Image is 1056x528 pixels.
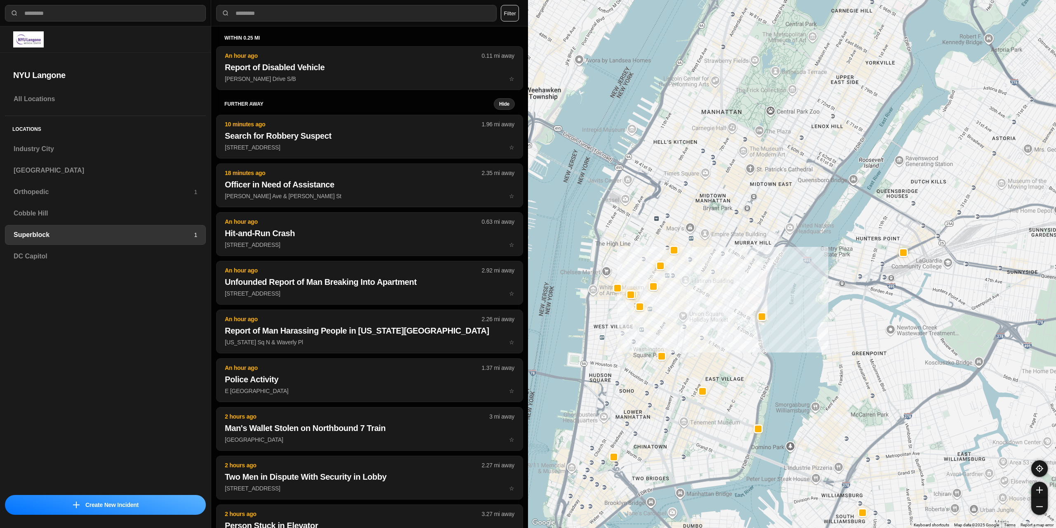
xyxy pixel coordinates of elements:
[482,120,514,128] p: 1.96 mi away
[216,144,523,151] a: 10 minutes ago1.96 mi awaySearch for Robbery Suspect[STREET_ADDRESS]star
[1036,487,1043,493] img: zoom-in
[509,144,514,151] span: star
[509,242,514,248] span: star
[225,227,514,239] h2: Hit-and-Run Crash
[1036,503,1043,510] img: zoom-out
[13,69,198,81] h2: NYU Langone
[1031,498,1048,515] button: zoom-out
[14,251,197,261] h3: DC Capitol
[509,76,514,82] span: star
[225,461,482,469] p: 2 hours ago
[5,182,206,202] a: Orthopedic1
[216,241,523,248] a: An hour ago0.63 mi awayHit-and-Run Crash[STREET_ADDRESS]star
[1036,465,1043,472] img: recenter
[225,510,482,518] p: 2 hours ago
[489,412,514,421] p: 3 mi away
[225,422,514,434] h2: Man's Wallet Stolen on Northbound 7 Train
[14,94,197,104] h3: All Locations
[5,204,206,223] a: Cobble Hill
[225,169,482,177] p: 18 minutes ago
[499,101,509,107] small: Hide
[216,387,523,394] a: An hour ago1.37 mi awayPolice ActivityE [GEOGRAPHIC_DATA]star
[509,339,514,346] span: star
[914,522,949,528] button: Keyboard shortcuts
[10,9,19,17] img: search
[482,461,514,469] p: 2.27 mi away
[225,471,514,483] h2: Two Men in Dispute With Security in Lobby
[509,290,514,297] span: star
[216,358,523,402] button: An hour ago1.37 mi awayPolice ActivityE [GEOGRAPHIC_DATA]star
[216,192,523,199] a: 18 minutes ago2.35 mi awayOfficer in Need of Assistance[PERSON_NAME] Ave & [PERSON_NAME] Ststar
[225,75,514,83] p: [PERSON_NAME] Drive S/B
[225,436,514,444] p: [GEOGRAPHIC_DATA]
[216,163,523,207] button: 18 minutes ago2.35 mi awayOfficer in Need of Assistance[PERSON_NAME] Ave & [PERSON_NAME] Ststar
[225,387,514,395] p: E [GEOGRAPHIC_DATA]
[14,208,197,218] h3: Cobble Hill
[482,315,514,323] p: 2.26 mi away
[225,179,514,190] h2: Officer in Need of Assistance
[194,231,197,239] p: 1
[225,130,514,142] h2: Search for Robbery Suspect
[494,98,515,110] button: Hide
[5,161,206,180] a: [GEOGRAPHIC_DATA]
[13,31,44,47] img: logo
[216,407,523,451] button: 2 hours ago3 mi awayMan's Wallet Stolen on Northbound 7 Train[GEOGRAPHIC_DATA]star
[5,495,206,515] button: iconCreate New Incident
[14,166,197,175] h3: [GEOGRAPHIC_DATA]
[5,139,206,159] a: Industry City
[14,230,194,240] h3: Superblock
[482,52,514,60] p: 0.11 mi away
[482,169,514,177] p: 2.35 mi away
[216,261,523,305] button: An hour ago2.92 mi awayUnfounded Report of Man Breaking Into Apartment[STREET_ADDRESS]star
[73,502,80,508] img: icon
[14,187,194,197] h3: Orthopedic
[225,241,514,249] p: [STREET_ADDRESS]
[530,517,557,528] a: Open this area in Google Maps (opens a new window)
[1031,460,1048,477] button: recenter
[509,388,514,394] span: star
[216,290,523,297] a: An hour ago2.92 mi awayUnfounded Report of Man Breaking Into Apartment[STREET_ADDRESS]star
[216,75,523,82] a: An hour ago0.11 mi awayReport of Disabled Vehicle[PERSON_NAME] Drive S/Bstar
[5,246,206,266] a: DC Capitol
[216,485,523,492] a: 2 hours ago2.27 mi awayTwo Men in Dispute With Security in Lobby[STREET_ADDRESS]star
[225,338,514,346] p: [US_STATE] Sq N & Waverly Pl
[1021,523,1054,527] a: Report a map error
[482,218,514,226] p: 0.63 mi away
[225,364,482,372] p: An hour ago
[501,5,519,21] button: Filter
[482,510,514,518] p: 3.27 mi away
[225,192,514,200] p: [PERSON_NAME] Ave & [PERSON_NAME] St
[5,89,206,109] a: All Locations
[194,188,197,196] p: 1
[224,35,515,41] h5: within 0.25 mi
[5,225,206,245] a: Superblock1
[216,436,523,443] a: 2 hours ago3 mi awayMan's Wallet Stolen on Northbound 7 Train[GEOGRAPHIC_DATA]star
[482,266,514,275] p: 2.92 mi away
[216,339,523,346] a: An hour ago2.26 mi awayReport of Man Harassing People in [US_STATE][GEOGRAPHIC_DATA][US_STATE] Sq...
[225,52,482,60] p: An hour ago
[14,144,197,154] h3: Industry City
[225,276,514,288] h2: Unfounded Report of Man Breaking Into Apartment
[225,315,482,323] p: An hour ago
[225,325,514,336] h2: Report of Man Harassing People in [US_STATE][GEOGRAPHIC_DATA]
[954,523,999,527] span: Map data ©2025 Google
[225,62,514,73] h2: Report of Disabled Vehicle
[225,289,514,298] p: [STREET_ADDRESS]
[530,517,557,528] img: Google
[225,218,482,226] p: An hour ago
[509,436,514,443] span: star
[225,143,514,152] p: [STREET_ADDRESS]
[225,266,482,275] p: An hour ago
[225,374,514,385] h2: Police Activity
[509,485,514,492] span: star
[5,116,206,139] h5: Locations
[509,193,514,199] span: star
[216,310,523,353] button: An hour ago2.26 mi awayReport of Man Harassing People in [US_STATE][GEOGRAPHIC_DATA][US_STATE] Sq...
[216,456,523,500] button: 2 hours ago2.27 mi awayTwo Men in Dispute With Security in Lobby[STREET_ADDRESS]star
[216,46,523,90] button: An hour ago0.11 mi awayReport of Disabled Vehicle[PERSON_NAME] Drive S/Bstar
[216,212,523,256] button: An hour ago0.63 mi awayHit-and-Run Crash[STREET_ADDRESS]star
[85,501,139,509] p: Create New Incident
[225,412,489,421] p: 2 hours ago
[1004,523,1016,527] a: Terms (opens in new tab)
